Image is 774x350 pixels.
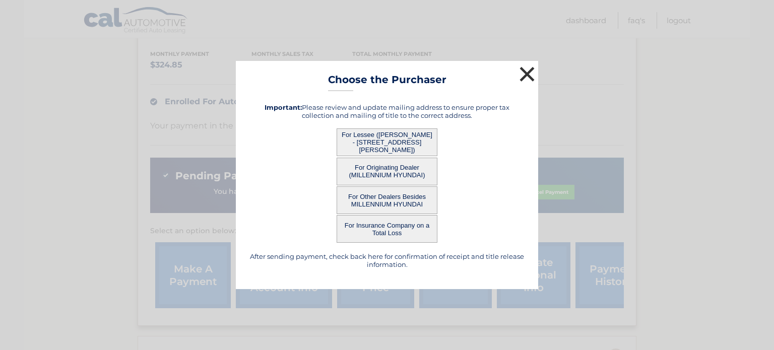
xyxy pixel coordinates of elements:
[337,215,437,243] button: For Insurance Company on a Total Loss
[265,103,302,111] strong: Important:
[248,252,526,268] h5: After sending payment, check back here for confirmation of receipt and title release information.
[328,74,446,91] h3: Choose the Purchaser
[248,103,526,119] h5: Please review and update mailing address to ensure proper tax collection and mailing of title to ...
[337,128,437,156] button: For Lessee ([PERSON_NAME] - [STREET_ADDRESS][PERSON_NAME])
[337,186,437,214] button: For Other Dealers Besides MILLENNIUM HYUNDAI
[517,64,537,84] button: ×
[337,158,437,185] button: For Originating Dealer (MILLENNIUM HYUNDAI)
